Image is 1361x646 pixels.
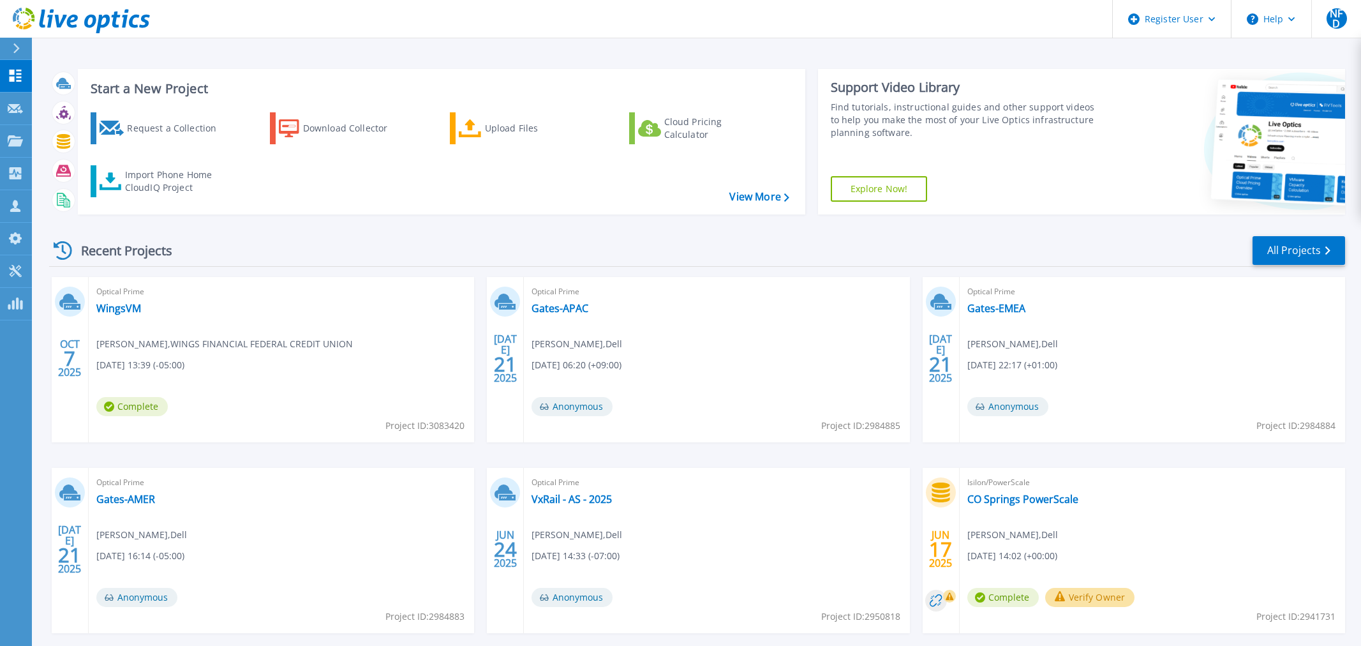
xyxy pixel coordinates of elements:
[831,101,1101,139] div: Find tutorials, instructional guides and other support videos to help you make the most of your L...
[532,493,612,506] a: VxRail - AS - 2025
[967,493,1078,506] a: CO Springs PowerScale
[967,588,1039,607] span: Complete
[1327,8,1347,29] span: NFD
[494,359,517,370] span: 21
[450,112,592,144] a: Upload Files
[967,337,1058,351] span: [PERSON_NAME] , Dell
[303,116,405,141] div: Download Collector
[64,353,75,364] span: 7
[821,419,900,433] span: Project ID: 2984885
[96,528,187,542] span: [PERSON_NAME] , Dell
[967,528,1058,542] span: [PERSON_NAME] , Dell
[967,397,1048,416] span: Anonymous
[96,302,141,315] a: WingsVM
[532,476,902,490] span: Optical Prime
[385,610,465,624] span: Project ID: 2984883
[532,337,622,351] span: [PERSON_NAME] , Dell
[532,588,613,607] span: Anonymous
[967,549,1057,563] span: [DATE] 14:02 (+00:00)
[127,116,229,141] div: Request a Collection
[96,588,177,607] span: Anonymous
[96,549,184,563] span: [DATE] 16:14 (-05:00)
[96,493,155,506] a: Gates-AMER
[57,335,82,382] div: OCT 2025
[532,302,588,315] a: Gates-APAC
[532,549,620,563] span: [DATE] 14:33 (-07:00)
[821,610,900,624] span: Project ID: 2950818
[494,544,517,555] span: 24
[57,526,82,573] div: [DATE] 2025
[967,476,1337,490] span: Isilon/PowerScale
[929,544,952,555] span: 17
[532,397,613,416] span: Anonymous
[1256,419,1335,433] span: Project ID: 2984884
[928,526,953,573] div: JUN 2025
[967,358,1057,372] span: [DATE] 22:17 (+01:00)
[125,169,225,194] div: Import Phone Home CloudIQ Project
[493,335,517,382] div: [DATE] 2025
[1253,236,1345,265] a: All Projects
[929,359,952,370] span: 21
[96,285,466,299] span: Optical Prime
[485,116,587,141] div: Upload Files
[967,302,1025,315] a: Gates-EMEA
[729,191,789,203] a: View More
[532,358,621,372] span: [DATE] 06:20 (+09:00)
[385,419,465,433] span: Project ID: 3083420
[58,550,81,560] span: 21
[96,337,353,351] span: [PERSON_NAME] , WINGS FINANCIAL FEDERAL CREDIT UNION
[96,397,168,416] span: Complete
[532,285,902,299] span: Optical Prime
[91,112,233,144] a: Request a Collection
[928,335,953,382] div: [DATE] 2025
[967,285,1337,299] span: Optical Prime
[49,235,190,266] div: Recent Projects
[831,176,928,202] a: Explore Now!
[831,79,1101,96] div: Support Video Library
[532,528,622,542] span: [PERSON_NAME] , Dell
[664,116,766,141] div: Cloud Pricing Calculator
[96,476,466,490] span: Optical Prime
[270,112,412,144] a: Download Collector
[91,82,789,96] h3: Start a New Project
[1256,610,1335,624] span: Project ID: 2941731
[1045,588,1135,607] button: Verify Owner
[493,526,517,573] div: JUN 2025
[629,112,771,144] a: Cloud Pricing Calculator
[96,358,184,372] span: [DATE] 13:39 (-05:00)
